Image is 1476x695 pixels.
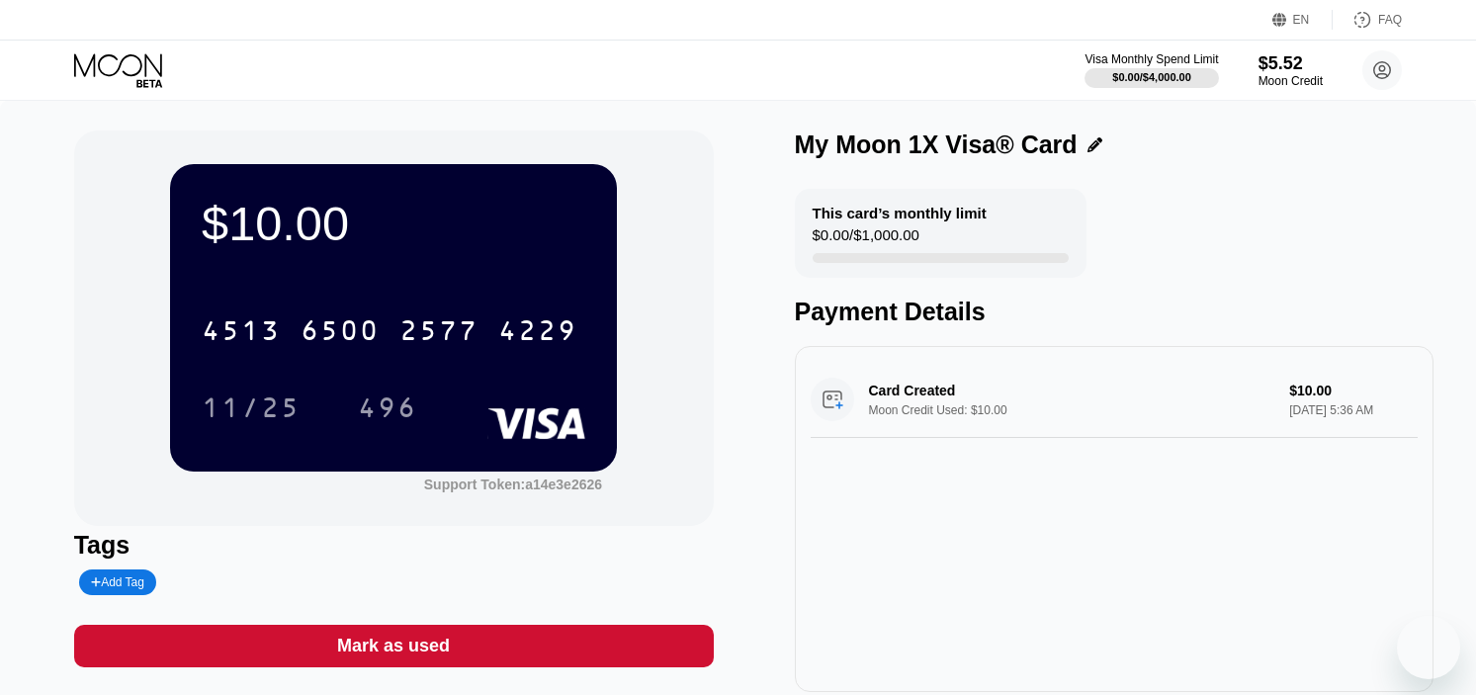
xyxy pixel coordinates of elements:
div: Visa Monthly Spend Limit [1085,52,1218,66]
div: FAQ [1333,10,1402,30]
div: 4513650025774229 [190,305,589,355]
div: My Moon 1X Visa® Card [795,130,1078,159]
div: Support Token: a14e3e2626 [424,477,602,492]
div: Mark as used [74,625,714,667]
div: FAQ [1378,13,1402,27]
iframe: Button to launch messaging window [1397,616,1460,679]
div: $0.00 / $4,000.00 [1112,71,1191,83]
div: 496 [343,383,432,432]
div: Support Token:a14e3e2626 [424,477,602,492]
div: Payment Details [795,298,1434,326]
div: 4229 [498,317,577,349]
div: 2577 [399,317,478,349]
div: Visa Monthly Spend Limit$0.00/$4,000.00 [1085,52,1218,88]
div: $5.52 [1259,53,1323,74]
div: $0.00 / $1,000.00 [813,226,919,253]
div: 4513 [202,317,281,349]
div: $5.52Moon Credit [1259,53,1323,88]
div: 496 [358,394,417,426]
div: EN [1293,13,1310,27]
div: 11/25 [187,383,315,432]
div: 11/25 [202,394,301,426]
div: $10.00 [202,196,585,251]
div: This card’s monthly limit [813,205,987,221]
div: EN [1272,10,1333,30]
div: 6500 [301,317,380,349]
div: Moon Credit [1259,74,1323,88]
div: Tags [74,531,714,560]
div: Add Tag [91,575,144,589]
div: Add Tag [79,569,156,595]
div: Mark as used [337,635,450,657]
